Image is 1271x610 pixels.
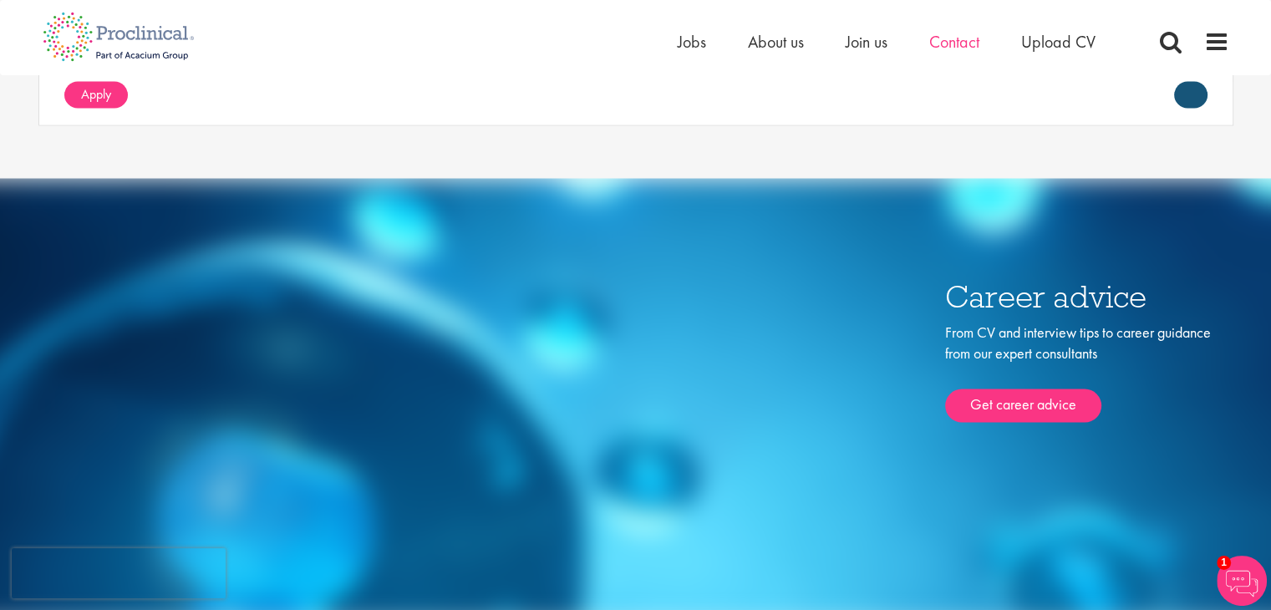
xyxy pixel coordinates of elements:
[12,548,226,598] iframe: reCAPTCHA
[945,389,1101,422] a: Get career advice
[945,321,1229,422] div: From CV and interview tips to career guidance from our expert consultants
[945,280,1229,313] h3: Career advice
[678,31,706,53] a: Jobs
[1021,31,1096,53] a: Upload CV
[1217,556,1267,606] img: Chatbot
[846,31,887,53] a: Join us
[64,81,128,108] a: Apply
[748,31,804,53] a: About us
[929,31,979,53] a: Contact
[1217,556,1231,570] span: 1
[81,84,111,102] span: Apply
